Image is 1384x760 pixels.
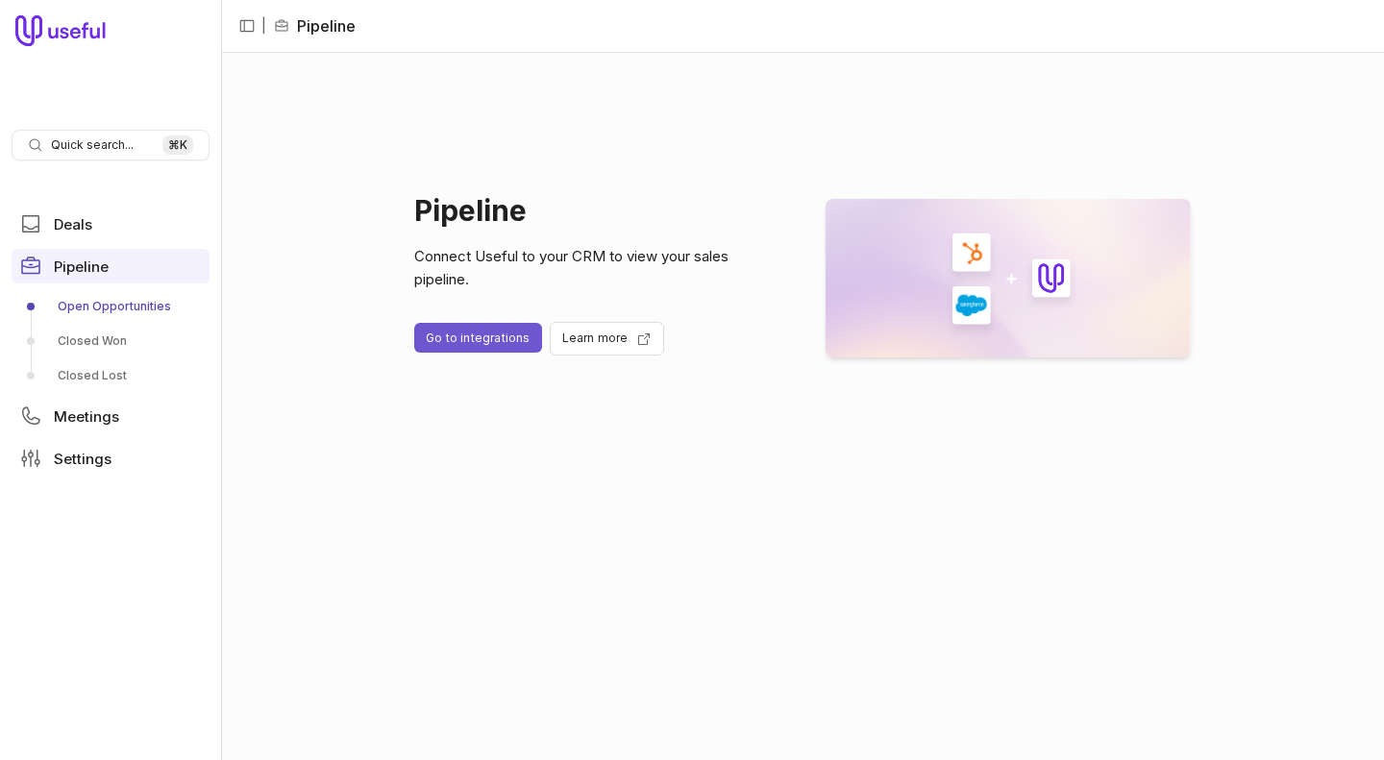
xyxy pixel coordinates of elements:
[51,137,134,153] span: Quick search...
[414,199,779,222] h1: Pipeline
[550,322,664,355] a: Learn more
[261,14,266,37] span: |
[274,14,356,37] li: Pipeline
[54,409,119,424] span: Meetings
[414,245,779,291] p: Connect Useful to your CRM to view your sales pipeline.
[54,217,92,232] span: Deals
[12,249,210,283] a: Pipeline
[162,135,193,155] kbd: ⌘ K
[12,441,210,476] a: Settings
[54,452,111,466] span: Settings
[12,399,210,433] a: Meetings
[233,12,261,40] button: Collapse sidebar
[414,323,542,353] a: Go to integrations
[12,207,210,241] a: Deals
[12,326,210,356] a: Closed Won
[12,291,210,391] div: Pipeline submenu
[54,259,109,274] span: Pipeline
[12,360,210,391] a: Closed Lost
[12,291,210,322] a: Open Opportunities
